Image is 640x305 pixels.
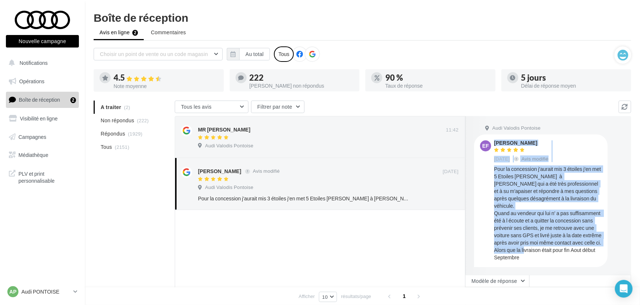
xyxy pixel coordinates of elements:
[205,143,253,149] span: Audi Valodis Pontoise
[205,184,253,191] span: Audi Valodis Pontoise
[6,35,79,48] button: Nouvelle campagne
[18,133,46,140] span: Campagnes
[181,104,212,110] span: Tous les avis
[114,74,218,82] div: 4.5
[446,127,459,133] span: 11:42
[18,169,76,185] span: PLV et print personnalisable
[18,152,48,158] span: Médiathèque
[319,292,337,302] button: 10
[494,156,510,162] span: [DATE]
[4,147,80,163] a: Médiathèque
[19,78,44,84] span: Opérations
[4,166,80,187] a: PLV et print personnalisable
[522,156,549,162] span: Avis modifié
[9,288,16,295] span: AP
[615,280,633,298] div: Open Intercom Messenger
[151,29,186,36] span: Commentaires
[70,97,76,103] div: 2
[198,126,250,133] div: MR [PERSON_NAME]
[227,48,270,60] button: Au total
[4,74,80,89] a: Opérations
[175,101,248,113] button: Tous les avis
[465,275,529,287] button: Modèle de réponse
[4,111,80,126] a: Visibilité en ligne
[94,48,223,60] button: Choisir un point de vente ou un code magasin
[322,294,328,300] span: 10
[521,83,626,88] div: Délai de réponse moyen
[100,51,208,57] span: Choisir un point de vente ou un code magasin
[299,293,315,300] span: Afficher
[494,140,550,146] div: [PERSON_NAME]
[385,74,490,82] div: 90 %
[251,101,305,113] button: Filtrer par note
[114,84,218,89] div: Note moyenne
[19,97,60,103] span: Boîte de réception
[341,293,371,300] span: résultats/page
[250,74,354,82] div: 222
[137,118,149,123] span: (222)
[20,60,48,66] span: Notifications
[101,143,112,151] span: Tous
[494,165,602,261] div: Pour la concession j'aurait mis 3 étoiles j'en met 5 Etoiles [PERSON_NAME] à [PERSON_NAME] qui a ...
[6,285,79,299] a: AP Audi PONTOISE
[115,144,129,150] span: (2151)
[101,130,125,137] span: Répondus
[385,83,490,88] div: Taux de réponse
[101,117,134,124] span: Non répondus
[253,168,280,174] span: Avis modifié
[20,115,58,122] span: Visibilité en ligne
[21,288,70,295] p: Audi PONTOISE
[4,55,77,71] button: Notifications
[4,92,80,108] a: Boîte de réception2
[128,131,143,137] span: (1929)
[94,12,631,23] div: Boîte de réception
[198,195,411,202] div: Pour la concession j'aurait mis 3 étoiles j'en met 5 Etoiles [PERSON_NAME] à [PERSON_NAME] qui a ...
[492,125,540,132] span: Audi Valodis Pontoise
[443,168,459,175] span: [DATE]
[482,142,489,150] span: EF
[250,83,354,88] div: [PERSON_NAME] non répondus
[521,74,626,82] div: 5 jours
[4,129,80,145] a: Campagnes
[399,290,410,302] span: 1
[274,46,294,62] div: Tous
[198,168,241,175] div: [PERSON_NAME]
[239,48,270,60] button: Au total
